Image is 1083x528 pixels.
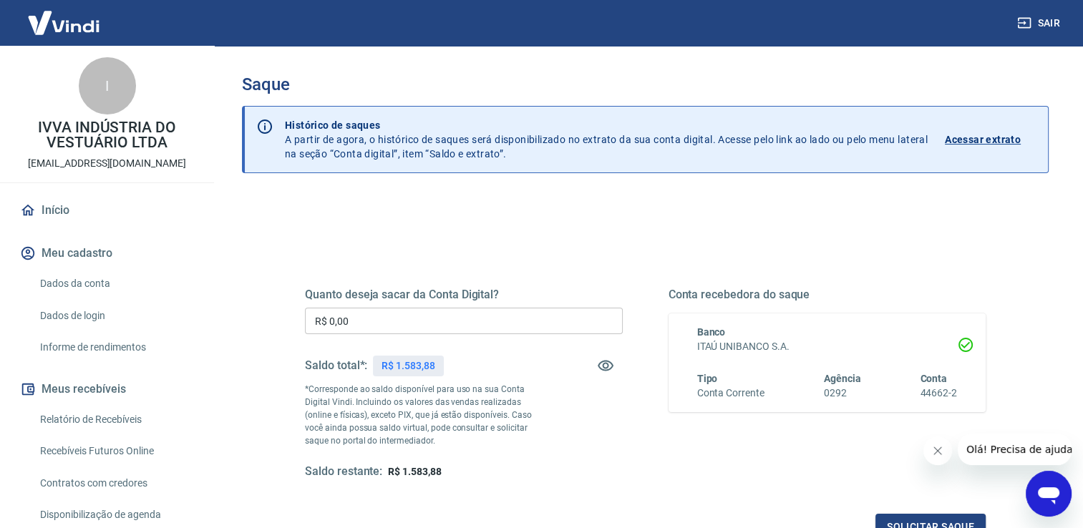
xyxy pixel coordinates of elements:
[923,436,952,465] iframe: Fechar mensagem
[305,358,367,373] h5: Saldo total*:
[305,383,543,447] p: *Corresponde ao saldo disponível para uso na sua Conta Digital Vindi. Incluindo os valores das ve...
[11,120,203,150] p: IVVA INDÚSTRIA DO VESTUÁRIO LTDA
[34,269,197,298] a: Dados da conta
[285,118,928,132] p: Histórico de saques
[388,466,441,477] span: R$ 1.583,88
[34,405,197,434] a: Relatório de Recebíveis
[305,464,382,479] h5: Saldo restante:
[1014,10,1066,36] button: Sair
[285,118,928,161] p: A partir de agora, o histórico de saques será disponibilizado no extrato da sua conta digital. Ac...
[697,339,958,354] h6: ITAÚ UNIBANCO S.A.
[920,386,957,401] h6: 44662-2
[697,326,726,338] span: Banco
[79,57,136,114] div: I
[697,386,764,401] h6: Conta Corrente
[305,288,623,302] h5: Quanto deseja sacar da Conta Digital?
[382,358,434,373] p: R$ 1.583,88
[34,333,197,362] a: Informe de rendimentos
[34,436,197,466] a: Recebíveis Futuros Online
[824,373,861,384] span: Agência
[824,386,861,401] h6: 0292
[920,373,947,384] span: Conta
[17,195,197,226] a: Início
[34,469,197,498] a: Contratos com credores
[945,132,1021,147] p: Acessar extrato
[9,10,120,21] span: Olá! Precisa de ajuda?
[242,74,1049,94] h3: Saque
[1026,471,1072,517] iframe: Botão para abrir a janela de mensagens
[958,434,1072,465] iframe: Mensagem da empresa
[17,1,110,44] img: Vindi
[697,373,718,384] span: Tipo
[17,238,197,269] button: Meu cadastro
[17,373,197,405] button: Meus recebíveis
[28,156,186,171] p: [EMAIL_ADDRESS][DOMAIN_NAME]
[669,288,986,302] h5: Conta recebedora do saque
[945,118,1036,161] a: Acessar extrato
[34,301,197,331] a: Dados de login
